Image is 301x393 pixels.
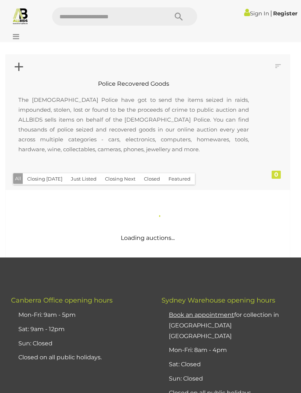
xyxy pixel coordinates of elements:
img: Allbids.com.au [12,7,29,25]
u: Book an appointment [169,311,234,318]
button: Search [160,7,197,26]
li: Sun: Closed [167,372,294,386]
li: Mon-Fri: 8am - 4pm [167,343,294,357]
span: | [270,9,272,17]
li: Mon-Fri: 9am - 5pm [17,308,143,322]
button: Featured [164,173,195,185]
span: Sydney Warehouse opening hours [162,296,275,304]
li: Closed on all public holidays. [17,351,143,365]
button: Closed [139,173,164,185]
span: Loading auctions... [121,234,175,241]
button: Closing [DATE] [23,173,67,185]
div: 0 [272,171,281,179]
a: Book an appointmentfor collection in [GEOGRAPHIC_DATA] [GEOGRAPHIC_DATA] [169,311,279,340]
a: Register [273,10,297,17]
li: Sat: 9am - 12pm [17,322,143,337]
a: Sign In [244,10,269,17]
p: The [DEMOGRAPHIC_DATA] Police have got to send the items seized in raids, impounded, stolen, lost... [11,88,256,162]
button: Closing Next [101,173,140,185]
button: Just Listed [66,173,101,185]
li: Sat: Closed [167,357,294,372]
button: All [13,173,23,184]
h2: Police Recovered Goods [11,81,256,87]
span: Canberra Office opening hours [11,296,113,304]
li: Sun: Closed [17,337,143,351]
